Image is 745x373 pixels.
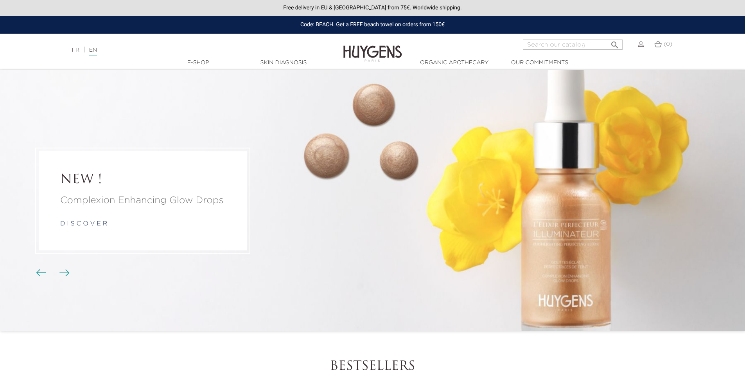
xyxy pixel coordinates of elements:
[608,37,622,48] button: 
[72,47,79,53] a: FR
[60,193,225,207] a: Complexion Enhancing Glow Drops
[89,47,97,56] a: EN
[610,38,619,47] i: 
[60,173,225,187] a: NEW !
[343,33,402,63] img: Huygens
[60,221,107,227] a: d i s c o v e r
[664,41,672,47] span: (0)
[244,59,323,67] a: Skin Diagnosis
[39,267,65,279] div: Carousel buttons
[68,45,305,55] div: |
[523,40,623,50] input: Search
[415,59,494,67] a: Organic Apothecary
[159,59,237,67] a: E-Shop
[501,59,579,67] a: Our commitments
